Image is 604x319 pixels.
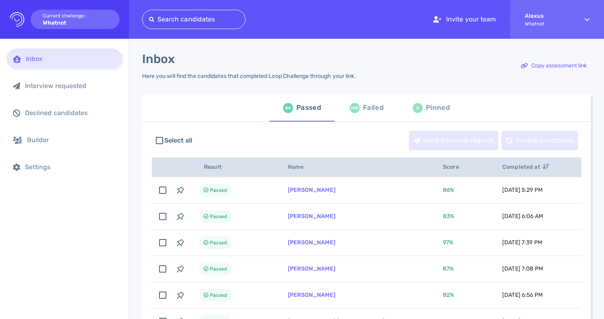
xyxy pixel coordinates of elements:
span: Whatnot [525,21,570,27]
div: Pinned [426,102,450,114]
a: [PERSON_NAME] [288,292,336,298]
div: Passed [296,102,321,114]
span: Name [288,164,313,170]
a: [PERSON_NAME] [288,213,336,220]
span: Passed [210,264,227,274]
a: [PERSON_NAME] [288,239,336,246]
span: [DATE] 7:08 PM [502,265,543,272]
a: [PERSON_NAME] [288,187,336,193]
div: 0 [413,103,423,113]
span: Passed [210,290,227,300]
th: Result [189,157,278,177]
span: 87 % [443,265,454,272]
div: Builder [27,136,116,144]
div: Here you will find the candidates that completed Loop Challenge through your link. [142,73,356,80]
div: Failed [363,102,384,114]
span: Completed at [502,164,549,170]
h1: Inbox [142,52,175,66]
span: 83 % [443,213,454,220]
span: Score [443,164,468,170]
span: Passed [210,238,227,248]
span: [DATE] 6:56 PM [502,292,543,298]
div: Inbox [26,55,116,63]
div: Send interview request [409,131,498,150]
div: 169 [350,103,360,113]
div: Interview requested [25,82,116,90]
span: [DATE] 6:06 AM [502,213,543,220]
div: Copy assessment link [517,57,591,75]
span: [DATE] 5:29 PM [502,187,543,193]
div: Decline candidates [502,131,578,150]
span: 97 % [443,239,453,246]
span: Passed [210,185,227,195]
a: [PERSON_NAME] [288,265,336,272]
span: 82 % [443,292,454,298]
div: Settings [25,163,116,171]
span: 86 % [443,187,454,193]
strong: Alexus [525,13,570,19]
span: Passed [210,212,227,221]
div: Declined candidates [25,109,116,117]
button: Copy assessment link [516,56,591,76]
div: 84 [283,103,293,113]
span: [DATE] 7:39 PM [502,239,542,246]
span: Select all [164,136,193,145]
